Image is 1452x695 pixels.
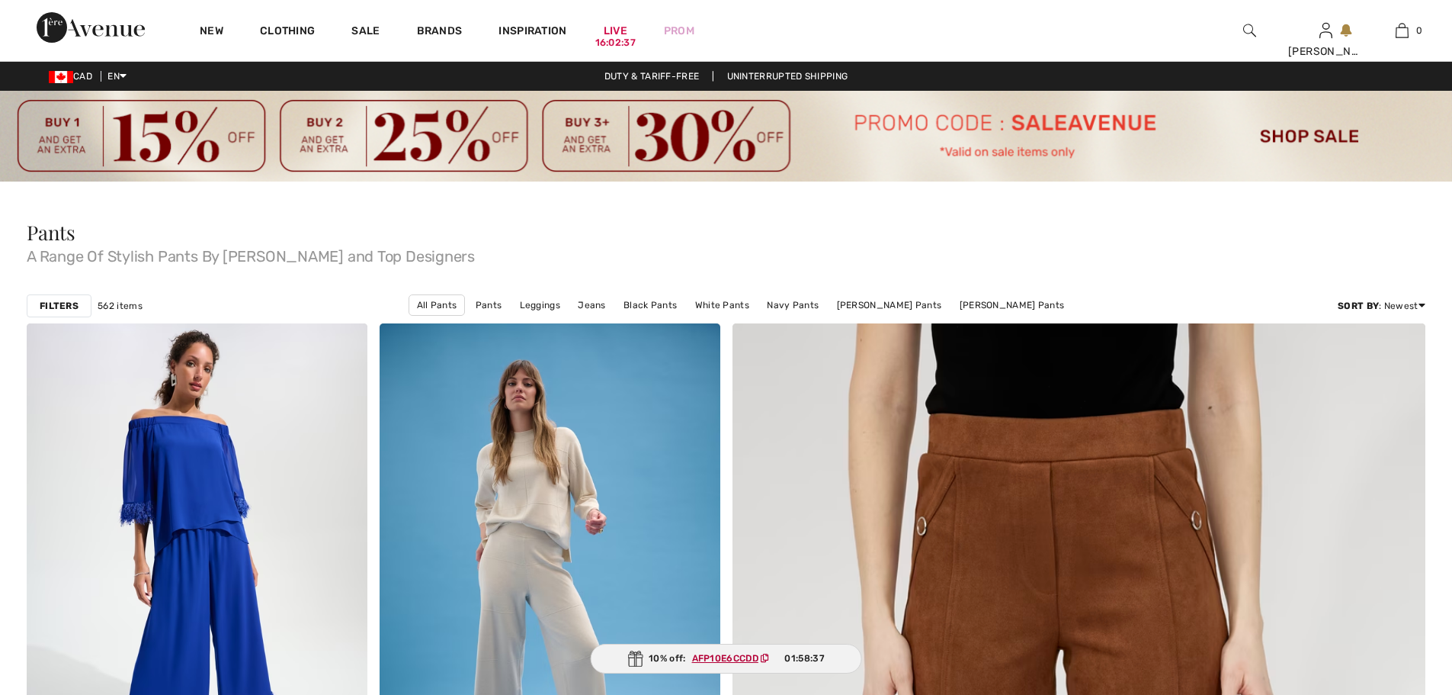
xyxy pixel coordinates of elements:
a: Brands [417,24,463,40]
a: [PERSON_NAME] Pants [952,295,1072,315]
span: A Range Of Stylish Pants By [PERSON_NAME] and Top Designers [27,243,1425,264]
a: Jeans [570,295,614,315]
img: 1ère Avenue [37,12,145,43]
strong: Sort By [1338,301,1379,311]
a: All Pants [409,294,466,316]
iframe: Opens a widget where you can find more information [1354,581,1437,619]
img: Canadian Dollar [49,71,73,83]
div: [PERSON_NAME] [1288,43,1363,60]
a: Clothing [260,24,315,40]
a: Live16:02:37 [604,23,627,39]
img: My Info [1319,21,1332,40]
img: My Bag [1396,21,1409,40]
span: EN [107,71,127,82]
span: Inspiration [498,24,566,40]
a: Leggings [512,295,568,315]
span: CAD [49,71,98,82]
a: New [200,24,223,40]
a: Sale [351,24,380,40]
span: 0 [1416,24,1422,37]
a: Sign In [1319,23,1332,37]
a: Black Pants [616,295,684,315]
strong: Filters [40,299,79,313]
div: : Newest [1338,299,1425,313]
span: 01:58:37 [784,652,824,665]
img: search the website [1243,21,1256,40]
span: 562 items [98,299,143,313]
a: White Pants [688,295,757,315]
ins: AFP10E6CCDD [692,653,758,664]
span: Pants [27,219,75,246]
a: Navy Pants [759,295,826,315]
a: 0 [1364,21,1439,40]
div: 10% off: [590,644,862,674]
img: Gift.svg [627,651,643,667]
a: Pants [468,295,510,315]
a: Prom [664,23,694,39]
a: [PERSON_NAME] Pants [829,295,950,315]
div: 16:02:37 [595,36,636,50]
